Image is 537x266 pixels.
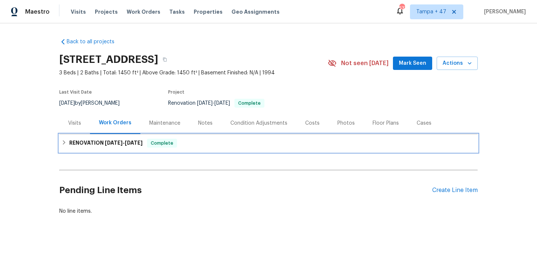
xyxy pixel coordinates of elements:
span: Mark Seen [399,59,426,68]
span: Geo Assignments [231,8,280,16]
div: Condition Adjustments [230,119,287,127]
span: Visits [71,8,86,16]
span: Actions [443,59,472,68]
div: No line items. [59,208,478,215]
span: - [197,101,230,106]
div: 537 [399,4,404,12]
span: Complete [148,139,176,147]
span: Not seen [DATE] [341,60,388,67]
div: Visits [68,119,81,127]
span: Renovation [168,101,264,106]
span: Maestro [25,8,50,16]
span: - [105,140,143,145]
button: Actions [437,57,478,70]
button: Copy Address [158,53,171,66]
span: Tasks [169,9,185,14]
span: [DATE] [59,101,75,106]
span: [DATE] [105,140,123,145]
span: Complete [235,101,264,105]
span: [DATE] [125,140,143,145]
span: Project [168,90,184,94]
span: Work Orders [127,8,160,16]
div: Maintenance [149,119,180,127]
span: 3 Beds | 2 Baths | Total: 1450 ft² | Above Grade: 1450 ft² | Basement Finished: N/A | 1994 [59,69,328,77]
div: Floor Plans [373,119,399,127]
div: Cases [417,119,431,127]
span: [DATE] [214,101,230,106]
div: RENOVATION [DATE]-[DATE]Complete [59,134,478,152]
div: Create Line Item [432,187,478,194]
span: Last Visit Date [59,90,92,94]
h6: RENOVATION [69,139,143,148]
div: Costs [305,119,320,127]
div: Work Orders [99,119,131,127]
h2: [STREET_ADDRESS] [59,56,158,63]
span: [DATE] [197,101,213,106]
h2: Pending Line Items [59,173,432,208]
span: Properties [194,8,223,16]
a: Back to all projects [59,38,130,46]
div: Notes [198,119,213,127]
span: Projects [95,8,118,16]
button: Mark Seen [393,57,432,70]
span: [PERSON_NAME] [481,8,526,16]
span: Tampa + 47 [416,8,446,16]
div: by [PERSON_NAME] [59,99,129,108]
div: Photos [337,119,355,127]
